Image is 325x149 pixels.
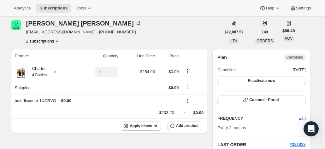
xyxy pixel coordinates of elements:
[304,121,319,136] div: Open Intercom Messenger
[266,6,274,11] span: Help
[15,98,179,104] div: box-discount-1XCRVQ
[121,121,161,131] button: Apply discount
[257,39,273,43] span: ORDERS
[249,97,279,102] span: Customer Portal
[168,69,179,74] span: $0.00
[258,28,272,37] button: 149
[217,76,305,85] button: Reactivate now
[10,4,34,13] button: Analytics
[157,49,180,63] th: Price
[217,67,236,73] span: Cancelled
[262,30,268,35] span: 149
[217,115,298,122] h2: FREQUENCY
[73,4,96,13] button: Tools
[295,113,309,123] button: Edit
[176,123,198,128] span: Add product
[75,49,120,63] th: Quantity
[182,68,192,75] button: Product actions
[217,141,290,148] h2: LAST ORDER
[286,55,303,60] span: Cancelled
[282,28,295,34] span: $86.49
[182,83,192,90] button: Shipping actions
[26,29,141,35] span: [EMAIL_ADDRESS][DOMAIN_NAME] · [PHONE_NUMBER]
[120,49,157,63] th: Unit Price
[32,73,47,77] small: 4 Bottles
[248,78,275,83] span: Reactivate now
[27,66,47,78] div: Charter
[26,38,61,44] button: Product actions
[159,110,174,116] div: $203.20
[290,142,306,147] a: #321828
[217,54,227,60] h2: Plan
[26,20,141,26] div: [PERSON_NAME] [PERSON_NAME]
[231,39,237,43] span: LTV
[167,121,202,130] button: Add product
[293,67,306,73] span: [DATE]
[11,20,21,30] span: Vinson Lee
[225,30,244,35] span: $12,887.57
[290,141,306,148] button: #321828
[76,6,86,11] span: Tools
[298,115,305,122] span: Edit
[221,28,247,37] button: $12,887.57
[39,6,68,11] span: Subscriptions
[168,85,179,90] span: $0.00
[130,123,157,129] span: Apply discount
[217,95,305,104] button: Customer Portal
[193,110,204,115] span: $0.00
[286,4,315,13] button: Settings
[296,6,311,11] span: Settings
[11,81,75,95] th: Shipping
[36,4,71,13] button: Subscriptions
[217,125,246,130] span: Every 2 months
[285,36,292,41] span: AOV
[60,98,71,104] span: - $0.00
[14,6,31,11] span: Analytics
[140,69,155,74] span: $254.00
[256,4,284,13] button: Help
[182,110,186,116] div: →
[11,49,75,63] th: Product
